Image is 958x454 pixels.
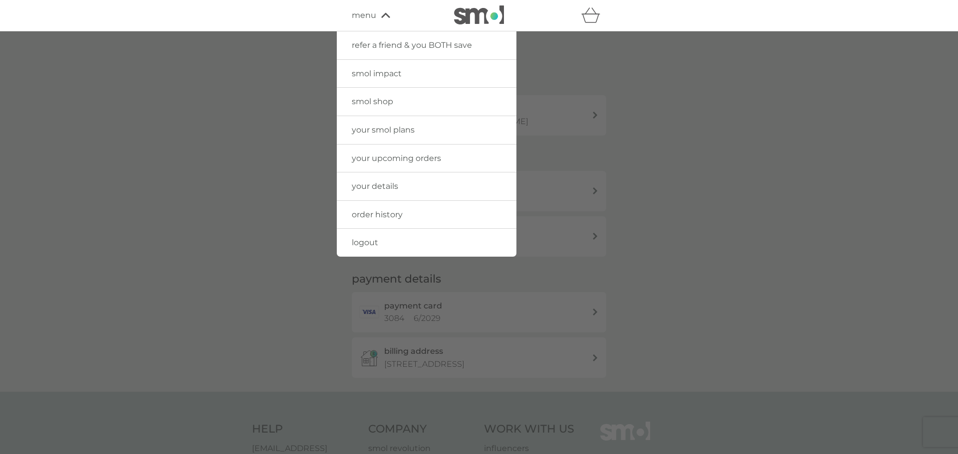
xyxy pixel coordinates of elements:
[337,116,516,144] a: your smol plans
[337,172,516,200] a: your details
[352,9,376,22] span: menu
[352,153,441,163] span: your upcoming orders
[352,97,393,106] span: smol shop
[337,31,516,59] a: refer a friend & you BOTH save
[581,5,606,25] div: basket
[454,5,504,24] img: smol
[352,181,398,191] span: your details
[352,125,415,135] span: your smol plans
[337,145,516,172] a: your upcoming orders
[352,40,472,50] span: refer a friend & you BOTH save
[337,60,516,88] a: smol impact
[352,238,378,247] span: logout
[337,229,516,257] a: logout
[337,88,516,116] a: smol shop
[337,201,516,229] a: order history
[352,210,403,219] span: order history
[352,69,402,78] span: smol impact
